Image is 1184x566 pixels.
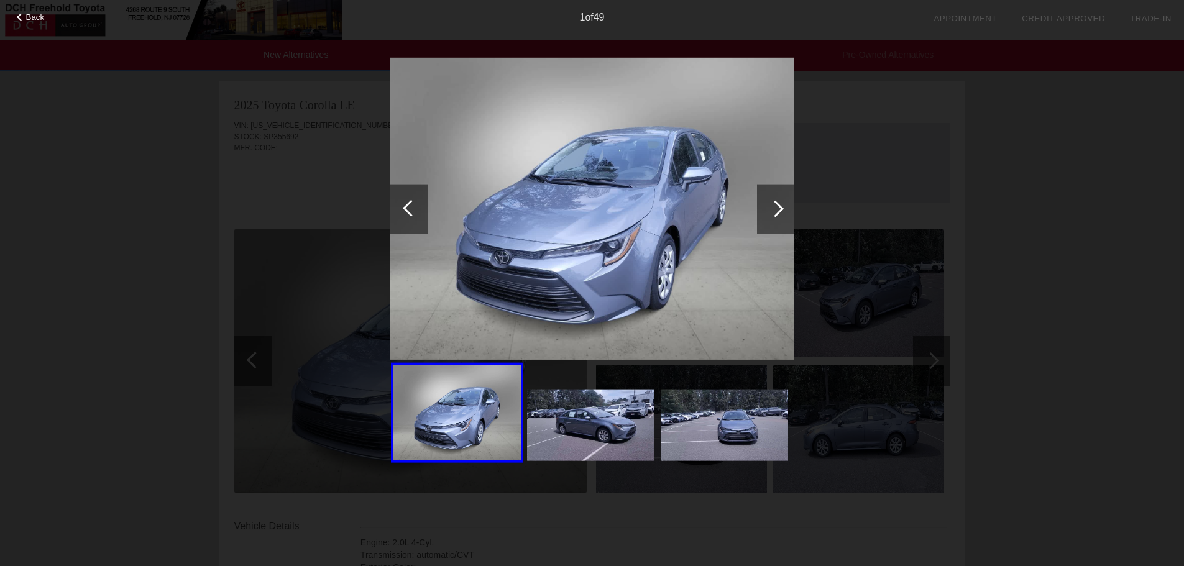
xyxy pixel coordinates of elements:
img: 6329115106afade911ef2abb6096544fx.jpg [527,390,654,461]
span: 1 [579,12,585,22]
span: 49 [594,12,605,22]
a: Trade-In [1130,14,1172,23]
img: 369031abf9a2e9059fbe54a4cea9c602x.jpg [661,390,788,461]
span: Back [26,12,45,22]
a: Appointment [934,14,997,23]
a: Credit Approved [1022,14,1105,23]
img: c6e75c97d5a94c24a839066739ff6052x.jpg [390,57,794,360]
